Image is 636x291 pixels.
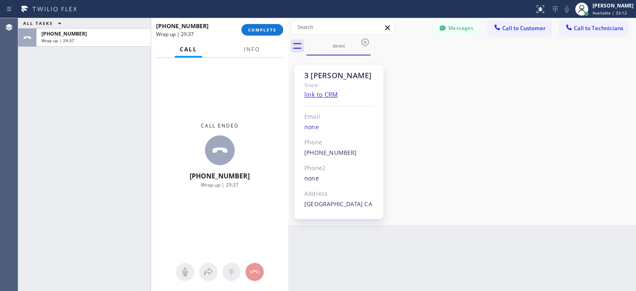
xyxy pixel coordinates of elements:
[574,24,623,32] span: Call to Technicians
[222,263,241,281] button: Open dialpad
[304,80,374,90] div: Since:
[156,31,194,38] span: Wrap up | 29:37
[199,263,217,281] button: Open directory
[304,189,374,199] div: Address
[488,20,551,36] button: Call to Customer
[593,2,634,9] div: [PERSON_NAME]
[156,22,209,30] span: [PHONE_NUMBER]
[201,122,239,129] span: Call ended
[561,3,573,15] button: Mute
[23,20,53,26] span: ALL TASKS
[41,38,74,43] span: Wrap up | 29:37
[593,10,627,16] span: Available | 33:12
[434,20,479,36] button: Messages
[175,41,202,58] button: Call
[304,200,374,209] div: [GEOGRAPHIC_DATA] CA
[307,43,370,49] div: direct
[201,181,238,188] span: Wrap up | 29:37
[239,41,265,58] button: Info
[304,149,357,156] a: [PHONE_NUMBER]
[246,263,264,281] button: Hang up
[244,46,260,53] span: Info
[248,27,277,33] span: COMPLETE
[176,263,194,281] button: Mute
[41,30,87,37] span: [PHONE_NUMBER]
[180,46,197,53] span: Call
[304,174,374,183] div: none
[304,123,374,132] div: none
[502,24,546,32] span: Call to Customer
[241,24,283,36] button: COMPLETE
[304,164,374,173] div: Phone2
[304,90,338,99] a: link to CRM
[559,20,628,36] button: Call to Technicians
[304,71,374,80] div: 3 [PERSON_NAME]
[190,171,250,180] span: [PHONE_NUMBER]
[18,18,70,28] button: ALL TASKS
[304,138,374,147] div: Phone
[291,21,395,34] input: Search
[304,112,374,122] div: Email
